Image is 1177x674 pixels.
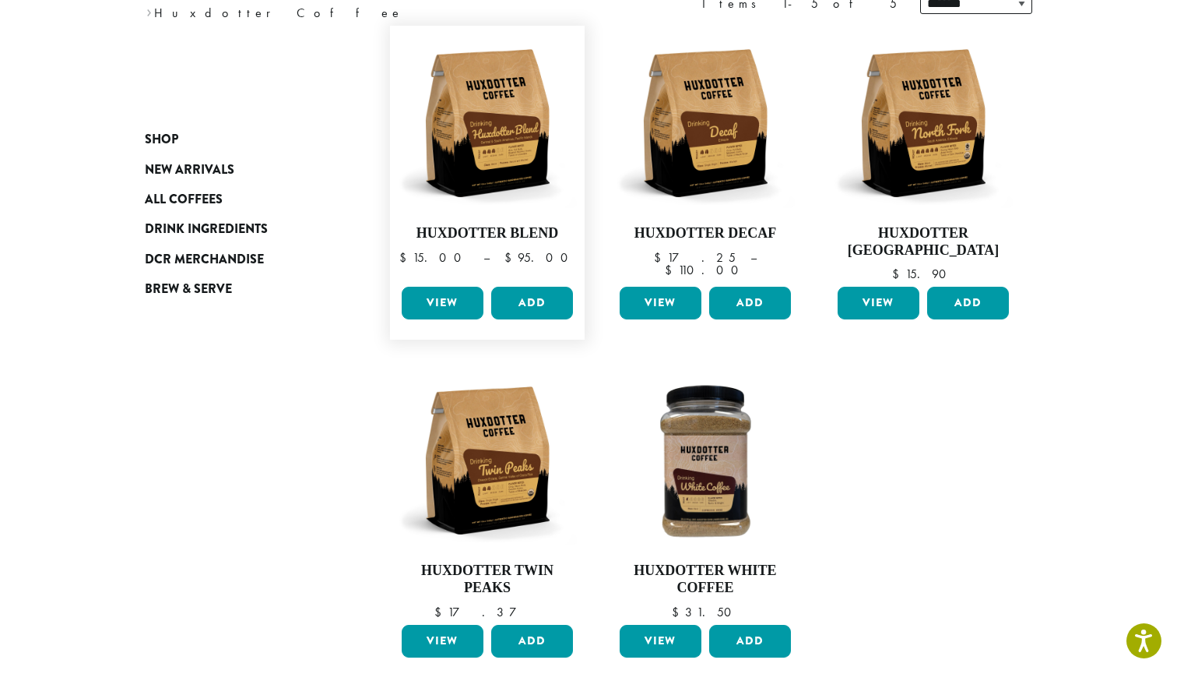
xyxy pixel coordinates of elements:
[838,287,919,319] a: View
[834,225,1013,259] h4: Huxdotter [GEOGRAPHIC_DATA]
[654,249,667,266] span: $
[145,125,332,154] a: Shop
[654,249,736,266] bdi: 17.25
[145,154,332,184] a: New Arrivals
[145,245,332,274] a: DCR Merchandise
[616,563,795,596] h4: Huxdotter White Coffee
[402,625,483,658] a: View
[434,604,448,620] span: $
[665,262,678,278] span: $
[504,249,575,266] bdi: 95.00
[491,625,573,658] button: Add
[145,214,332,244] a: Drink Ingredients
[398,563,577,596] h4: Huxdotter Twin Peaks
[672,604,685,620] span: $
[927,287,1009,319] button: Add
[145,220,268,239] span: Drink Ingredients
[145,280,232,299] span: Brew & Serve
[709,625,791,658] button: Add
[399,249,469,266] bdi: 15.00
[398,225,577,242] h4: Huxdotter Blend
[145,190,223,210] span: All Coffees
[483,249,490,266] span: –
[665,262,746,278] bdi: 110.00
[145,185,332,214] a: All Coffees
[620,287,701,319] a: View
[398,371,577,550] img: Huxdotter-Coffee-Twin-Peaks-12oz-Web-1.jpg
[892,266,905,282] span: $
[616,225,795,242] h4: Huxdotter Decaf
[398,34,577,213] img: Huxdotter-Coffee-Huxdotter-Blend-12oz-Web.jpg
[145,250,264,270] span: DCR Merchandise
[504,249,518,266] span: $
[834,34,1013,213] img: Huxdotter-Coffee-North-Fork-12oz-Web.jpg
[672,604,739,620] bdi: 31.50
[892,266,954,282] bdi: 15.90
[616,371,795,550] img: Huxdotter-White-Coffee-2lb-Container-Web.jpg
[834,34,1013,281] a: Huxdotter [GEOGRAPHIC_DATA] $15.90
[491,287,573,319] button: Add
[402,287,483,319] a: View
[750,249,757,266] span: –
[145,161,234,180] span: New Arrivals
[616,34,795,213] img: Huxdotter-Coffee-Decaf-12oz-Web.jpg
[145,130,178,150] span: Shop
[398,371,577,618] a: Huxdotter Twin Peaks $17.37
[145,274,332,304] a: Brew & Serve
[398,34,577,281] a: Huxdotter Blend
[399,249,413,266] span: $
[616,34,795,281] a: Huxdotter Decaf
[616,371,795,618] a: Huxdotter White Coffee $31.50
[434,604,540,620] bdi: 17.37
[620,625,701,658] a: View
[709,287,791,319] button: Add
